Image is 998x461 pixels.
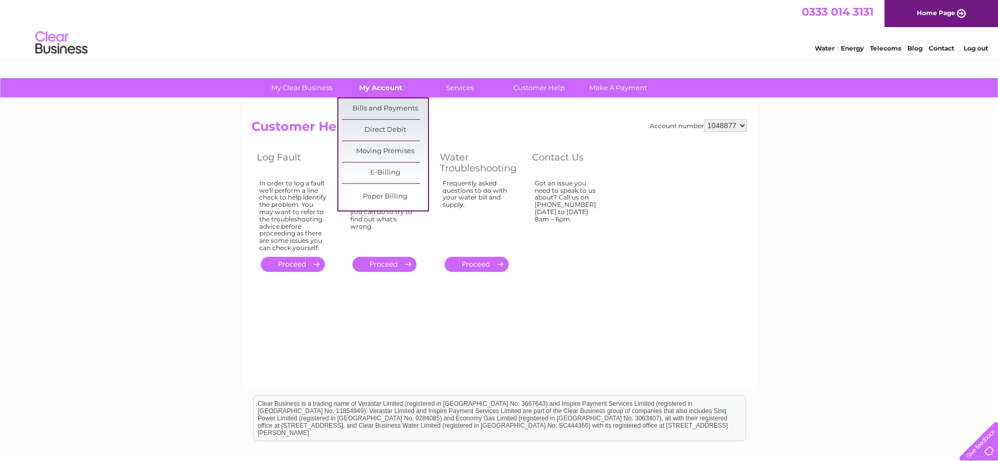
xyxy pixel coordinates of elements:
[259,78,345,97] a: My Clear Business
[417,78,503,97] a: Services
[259,180,327,252] div: In order to log a fault we'll perform a line check to help identify the problem. You may want to ...
[527,149,618,177] th: Contact Us
[35,27,88,59] img: logo.png
[445,257,509,272] a: .
[342,163,428,183] a: E-Billing
[815,44,835,52] a: Water
[496,78,582,97] a: Customer Help
[251,149,343,177] th: Log Fault
[841,44,864,52] a: Energy
[535,180,602,247] div: Got an issue you need to speak to us about? Call us on [PHONE_NUMBER] [DATE] to [DATE] 8am – 6pm.
[650,119,747,132] div: Account number
[251,119,747,139] h2: Customer Help
[342,120,428,141] a: Direct Debit
[435,149,527,177] th: Water Troubleshooting
[342,186,428,207] a: Paper Billing
[342,141,428,162] a: Moving Premises
[254,6,746,51] div: Clear Business is a trading name of Verastar Limited (registered in [GEOGRAPHIC_DATA] No. 3667643...
[261,257,325,272] a: .
[870,44,901,52] a: Telecoms
[443,180,511,247] div: Frequently asked questions to do with your water bill and supply.
[964,44,988,52] a: Log out
[352,257,416,272] a: .
[338,78,424,97] a: My Account
[350,180,419,247] div: If you're having problems with your phone there are some simple checks you can do to try to find ...
[929,44,954,52] a: Contact
[575,78,661,97] a: Make A Payment
[342,98,428,119] a: Bills and Payments
[907,44,923,52] a: Blog
[802,5,874,18] a: 0333 014 3131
